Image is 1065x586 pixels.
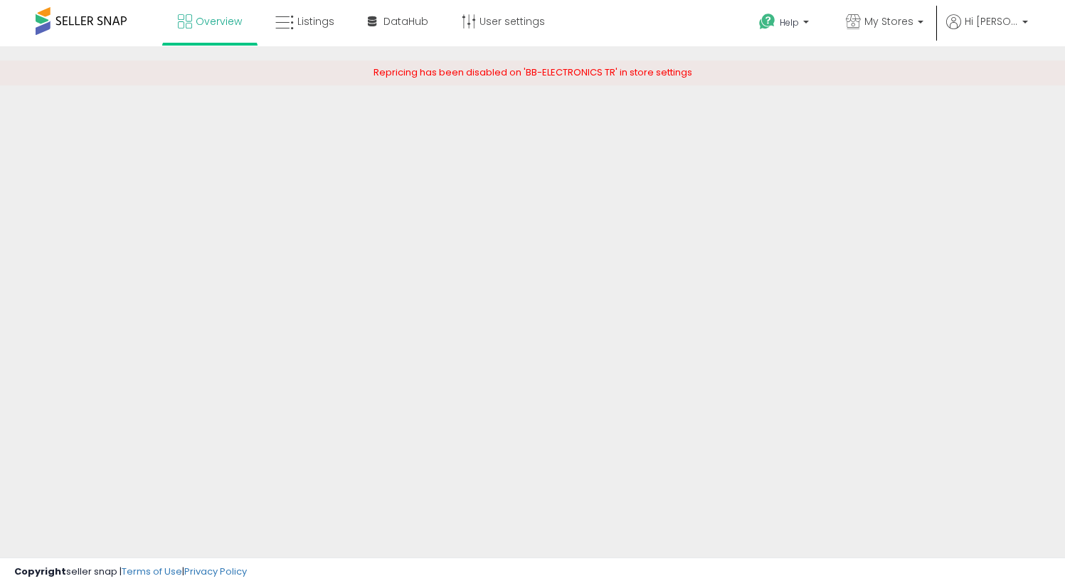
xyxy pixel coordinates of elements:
a: Terms of Use [122,565,182,578]
span: Overview [196,14,242,28]
a: Privacy Policy [184,565,247,578]
span: DataHub [383,14,428,28]
span: Listings [297,14,334,28]
a: Help [748,2,823,46]
a: Hi [PERSON_NAME] [946,14,1028,46]
span: Help [780,16,799,28]
span: Hi [PERSON_NAME] [965,14,1018,28]
span: My Stores [864,14,913,28]
strong: Copyright [14,565,66,578]
i: Get Help [758,13,776,31]
span: Repricing has been disabled on 'BB-ELECTRONICS TR' in store settings [373,66,692,79]
div: seller snap | | [14,565,247,579]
